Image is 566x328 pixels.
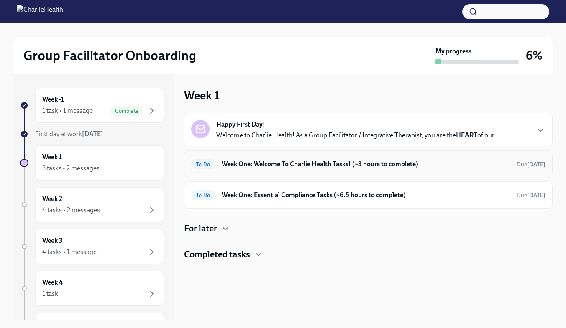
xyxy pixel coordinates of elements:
[42,95,64,104] h6: Week -1
[23,47,196,64] h2: Group Facilitator Onboarding
[191,161,215,168] span: To Do
[222,160,510,169] h6: Week One: Welcome To Charlie Health Tasks! (~3 hours to complete)
[20,187,164,222] a: Week 24 tasks • 2 messages
[42,106,93,115] div: 1 task • 1 message
[184,222,217,235] h4: For later
[20,145,164,181] a: Week 13 tasks • 2 messages
[526,48,543,63] h3: 6%
[517,192,546,199] span: Due
[42,236,63,245] h6: Week 3
[42,289,58,298] div: 1 task
[527,192,546,199] strong: [DATE]
[517,160,546,168] span: October 6th, 2025 10:00
[42,164,100,173] div: 3 tasks • 2 messages
[42,153,62,162] h6: Week 1
[435,47,471,56] strong: My progress
[42,206,100,215] div: 4 tasks • 2 messages
[191,158,546,171] a: To DoWeek One: Welcome To Charlie Health Tasks! (~3 hours to complete)Due[DATE]
[20,229,164,264] a: Week 34 tasks • 1 message
[216,120,265,129] strong: Happy First Day!
[184,248,250,261] h4: Completed tasks
[216,131,499,140] p: Welcome to Charlie Health! As a Group Facilitator / Integrative Therapist, you are the of our...
[82,130,103,138] strong: [DATE]
[191,192,215,198] span: To Do
[20,130,164,139] a: First day at work[DATE]
[222,191,510,200] h6: Week One: Essential Compliance Tasks (~6.5 hours to complete)
[184,222,553,235] div: For later
[20,88,164,123] a: Week -11 task • 1 messageComplete
[42,278,63,287] h6: Week 4
[517,161,546,168] span: Due
[184,88,220,103] h3: Week 1
[42,194,62,203] h6: Week 2
[110,108,143,114] span: Complete
[191,188,546,202] a: To DoWeek One: Essential Compliance Tasks (~6.5 hours to complete)Due[DATE]
[456,131,477,139] strong: HEART
[35,130,103,138] span: First day at work
[42,247,97,257] div: 4 tasks • 1 message
[184,248,553,261] div: Completed tasks
[527,161,546,168] strong: [DATE]
[517,191,546,199] span: October 6th, 2025 10:00
[20,271,164,306] a: Week 41 task
[17,5,63,18] img: CharlieHealth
